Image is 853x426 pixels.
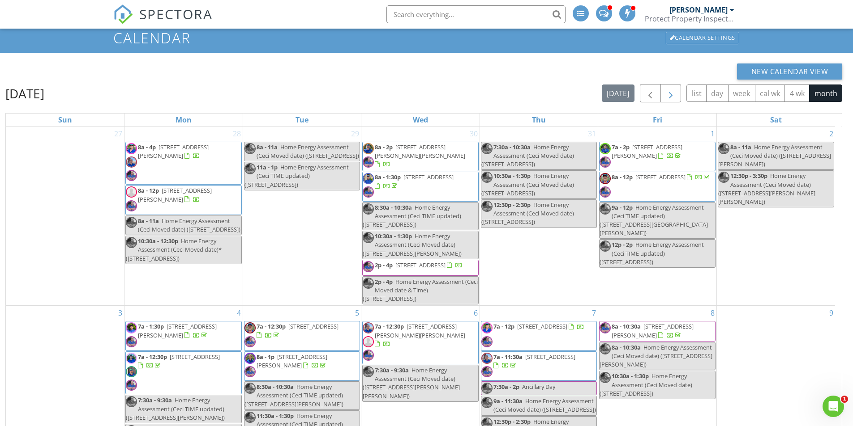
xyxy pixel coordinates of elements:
img: 20250324_184036.jpg [363,232,374,243]
a: 8a - 10:30a [STREET_ADDRESS][PERSON_NAME] [612,322,694,339]
a: Friday [651,114,664,126]
img: img_3216.jpeg [244,322,256,333]
span: 9a - 12p [612,203,633,211]
button: Previous month [640,84,661,102]
span: 8a - 4p [138,143,156,151]
span: [STREET_ADDRESS][PERSON_NAME] [257,353,327,369]
span: [STREET_ADDRESS][PERSON_NAME] [138,186,212,203]
a: Go to August 6, 2025 [472,306,480,320]
img: 20250324_184036.jpg [363,156,374,168]
span: 7:30a - 9:30a [375,366,409,374]
span: 8a - 10:30a [612,322,641,330]
span: 10:30a - 1:30p [493,172,531,180]
iframe: Intercom live chat [823,396,844,417]
img: 20250324_184036.jpg [126,380,137,391]
span: Home Energy Assessment (Ceci TIME updated) ([STREET_ADDRESS]) [363,203,461,228]
span: Home Energy Assessment (Ceci TIME updated) ([STREET_ADDRESS][PERSON_NAME]) [244,383,343,408]
img: 20250324_184036.jpg [718,143,729,154]
img: 20250324_184036.jpg [244,336,256,347]
span: 8a - 12p [138,186,159,194]
img: 20250324_184036.jpg [244,366,256,377]
a: 7a - 12p [STREET_ADDRESS] [481,321,597,350]
img: 20250324_184036.jpg [481,336,493,347]
a: 8a - 12p [STREET_ADDRESS][PERSON_NAME] [138,186,212,203]
span: 7a - 12:30p [375,322,404,330]
span: Home Energy Assessment (Ceci TIME updated) ([STREET_ADDRESS]) [600,240,704,266]
img: 20250324_184036.jpg [126,396,137,407]
span: Home Energy Assessment (Ceci Moved date) ([STREET_ADDRESS][PERSON_NAME]) [600,343,712,368]
span: 2p - 4p [375,261,393,269]
a: 7a - 12:30p [STREET_ADDRESS] [138,353,220,369]
span: 8a - 2p [375,143,393,151]
img: 20250324_184036.jpg [600,372,611,383]
a: Wednesday [411,114,430,126]
img: image000000.jpeg [600,143,611,154]
a: Go to August 5, 2025 [353,306,361,320]
button: week [728,84,755,102]
a: Go to August 2, 2025 [827,127,835,141]
a: Calendar Settings [665,31,740,45]
span: [STREET_ADDRESS] [403,173,454,181]
h1: Calendar [113,30,740,46]
span: 7a - 12:30p [138,353,167,361]
span: [STREET_ADDRESS] [635,173,686,181]
img: 20250324_184036.jpg [126,217,137,228]
a: Go to August 1, 2025 [709,127,716,141]
span: 12p - 2p [612,240,633,249]
span: 11a - 1p [257,163,278,171]
a: 2p - 4p [STREET_ADDRESS] [362,260,479,276]
span: SPECTORA [139,4,213,23]
span: 11:30a - 1:30p [257,412,294,420]
div: Protect Property Inspections [645,14,734,23]
span: [STREET_ADDRESS][PERSON_NAME] [138,322,217,339]
img: 20250324_184036.jpg [126,237,137,248]
span: 8a - 10:30a [612,343,641,351]
span: [STREET_ADDRESS][PERSON_NAME][PERSON_NAME] [375,143,465,160]
td: Go to July 28, 2025 [124,127,243,306]
img: 20250324_184036.jpg [363,350,374,361]
a: 8a - 1p [STREET_ADDRESS][PERSON_NAME] [244,351,360,381]
button: day [706,84,729,102]
span: 2p - 4p [375,278,393,286]
input: Search everything... [386,5,566,23]
td: Go to July 27, 2025 [6,127,124,306]
img: 20250324_184036.jpg [363,261,374,272]
img: 20250324_184036.jpg [600,240,611,252]
span: 8:30a - 10:30a [257,383,294,391]
span: Home Energy Assessment (Ceci Moved date) ([STREET_ADDRESS][PERSON_NAME]) [363,232,462,257]
a: 8a - 12p [STREET_ADDRESS] [612,173,711,181]
span: 1 [841,396,848,403]
span: 7a - 11:30a [493,353,523,361]
span: 12:30p - 3:30p [730,172,767,180]
img: 20250324_184036.jpg [363,366,374,377]
span: Home Energy Assessment (Ceci Moved date) ([STREET_ADDRESS]) [600,372,692,397]
span: 8a - 1:30p [375,173,401,181]
a: Go to July 31, 2025 [586,127,598,141]
span: Home Energy Assessment (Ceci Moved date) ([STREET_ADDRESS]) [481,201,574,226]
span: 10:30a - 1:30p [612,372,649,380]
span: Home Energy Assessment (Ceci Moved date) ([STREET_ADDRESS][PERSON_NAME][PERSON_NAME]) [718,172,815,206]
img: 20250324_184036.jpg [126,336,137,347]
span: 10:30a - 12:30p [138,237,178,245]
span: 7:30a - 9:30a [138,396,172,404]
a: Saturday [768,114,784,126]
span: [STREET_ADDRESS] [288,322,339,330]
h2: [DATE] [5,84,44,102]
button: [DATE] [602,84,634,102]
a: 8a - 10:30a [STREET_ADDRESS][PERSON_NAME] [599,321,716,341]
img: inspecrtortina_.jpg [126,143,137,154]
a: 7a - 12:30p [STREET_ADDRESS][PERSON_NAME][PERSON_NAME] [375,322,465,347]
img: 20250324_184036.jpg [244,143,256,154]
div: Calendar Settings [666,32,739,44]
span: 7a - 12:30p [257,322,286,330]
img: img_3740.jpg [363,143,374,154]
span: Home Energy Assessment (Ceci TIME updated) ([STREET_ADDRESS]) [244,163,349,188]
img: 20250324_184036.jpg [244,163,256,174]
img: 20250324_184036.jpg [600,203,611,215]
button: Next month [660,84,682,102]
span: Home Energy Assessment (Ceci Moved date) ([STREET_ADDRESS]) [493,397,596,413]
span: [STREET_ADDRESS][PERSON_NAME][PERSON_NAME] [375,322,465,339]
a: Tuesday [294,114,310,126]
span: 7a - 1:30p [138,322,164,330]
img: 20250324_184036.jpg [481,366,493,377]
